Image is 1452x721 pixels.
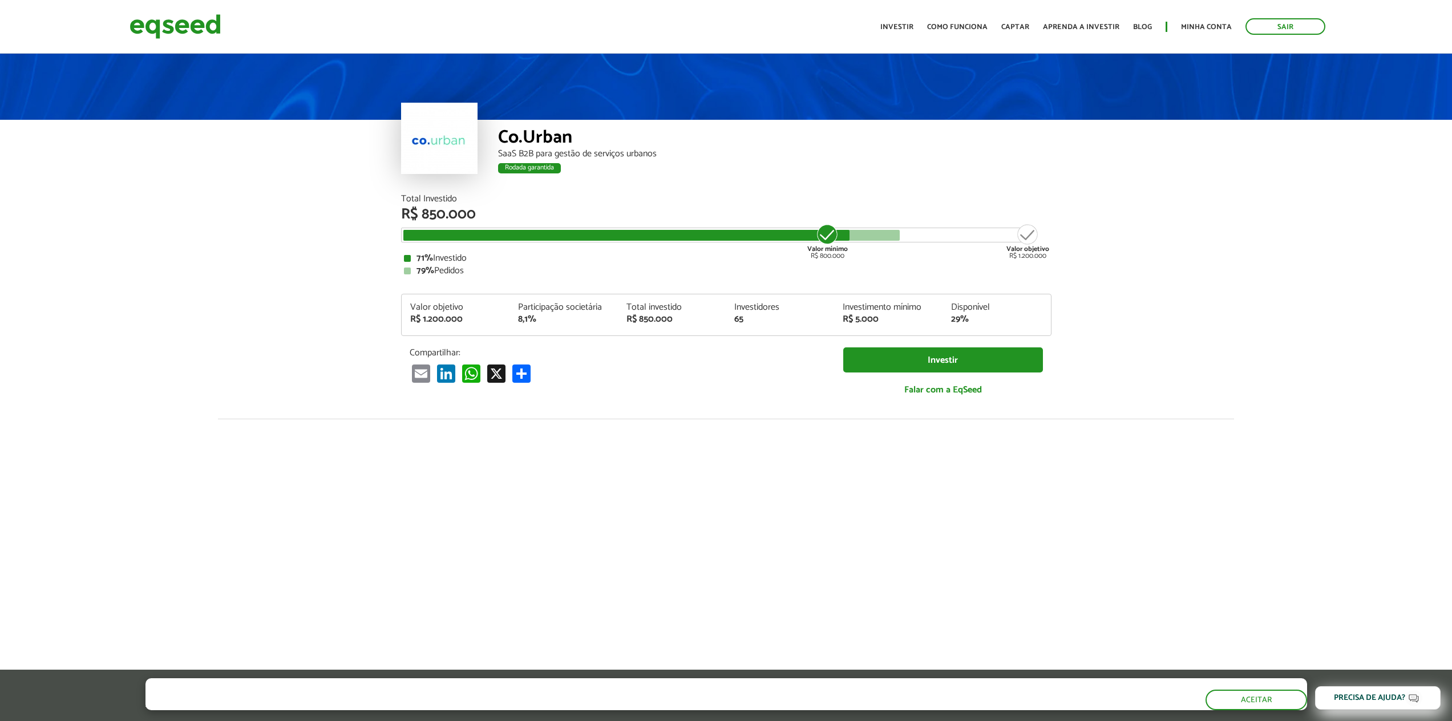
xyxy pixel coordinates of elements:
[498,149,1051,159] div: SaaS B2B para gestão de serviços urbanos
[410,364,432,383] a: Email
[1043,23,1119,31] a: Aprenda a investir
[401,195,1051,204] div: Total Investido
[843,303,934,312] div: Investimento mínimo
[626,315,718,324] div: R$ 850.000
[1006,244,1049,254] strong: Valor objetivo
[1245,18,1325,35] a: Sair
[510,364,533,383] a: Share
[498,128,1051,149] div: Co.Urban
[130,11,221,42] img: EqSeed
[410,303,501,312] div: Valor objetivo
[843,315,934,324] div: R$ 5.000
[1001,23,1029,31] a: Captar
[416,250,433,266] strong: 71%
[145,699,559,710] p: Ao clicar em "aceitar", você aceita nossa .
[435,364,458,383] a: LinkedIn
[880,23,913,31] a: Investir
[416,263,434,278] strong: 79%
[296,700,428,710] a: política de privacidade e de cookies
[927,23,988,31] a: Como funciona
[843,347,1043,373] a: Investir
[1133,23,1152,31] a: Blog
[843,378,1043,402] a: Falar com a EqSeed
[410,347,826,358] p: Compartilhar:
[951,303,1042,312] div: Disponível
[734,315,826,324] div: 65
[1206,690,1307,710] button: Aceitar
[401,207,1051,222] div: R$ 850.000
[806,223,849,260] div: R$ 800.000
[498,163,561,173] div: Rodada garantida
[807,244,848,254] strong: Valor mínimo
[518,315,609,324] div: 8,1%
[145,678,559,696] h5: O site da EqSeed utiliza cookies para melhorar sua navegação.
[1006,223,1049,260] div: R$ 1.200.000
[404,266,1049,276] div: Pedidos
[404,254,1049,263] div: Investido
[1181,23,1232,31] a: Minha conta
[626,303,718,312] div: Total investido
[410,315,501,324] div: R$ 1.200.000
[734,303,826,312] div: Investidores
[518,303,609,312] div: Participação societária
[951,315,1042,324] div: 29%
[485,364,508,383] a: X
[460,364,483,383] a: WhatsApp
